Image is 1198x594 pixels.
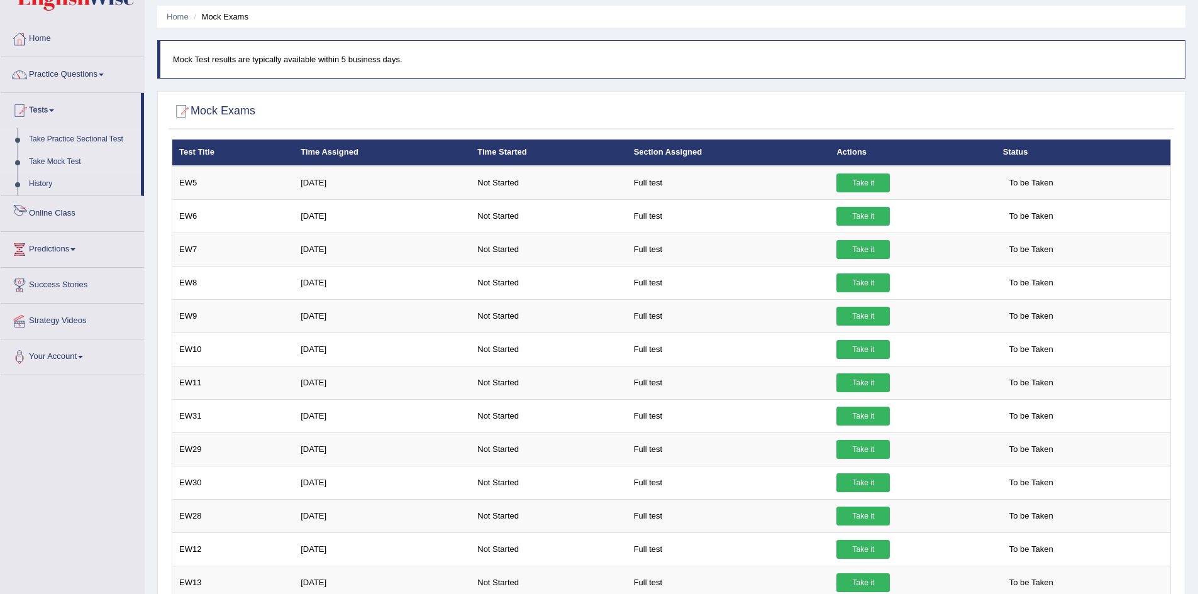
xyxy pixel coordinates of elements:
[470,499,626,532] td: Not Started
[191,11,248,23] li: Mock Exams
[167,12,189,21] a: Home
[1003,173,1060,192] span: To be Taken
[172,532,294,566] td: EW12
[1,57,144,89] a: Practice Questions
[1,268,144,299] a: Success Stories
[470,233,626,266] td: Not Started
[627,532,830,566] td: Full test
[172,399,294,432] td: EW31
[470,333,626,366] td: Not Started
[1003,473,1060,492] span: To be Taken
[294,233,470,266] td: [DATE]
[627,199,830,233] td: Full test
[470,140,626,166] th: Time Started
[836,273,890,292] a: Take it
[294,532,470,566] td: [DATE]
[627,266,830,299] td: Full test
[1003,540,1060,559] span: To be Taken
[172,499,294,532] td: EW28
[470,166,626,200] td: Not Started
[627,166,830,200] td: Full test
[829,140,996,166] th: Actions
[1003,207,1060,226] span: To be Taken
[470,299,626,333] td: Not Started
[470,366,626,399] td: Not Started
[627,432,830,466] td: Full test
[294,499,470,532] td: [DATE]
[836,240,890,259] a: Take it
[1,196,144,228] a: Online Class
[1003,373,1060,392] span: To be Taken
[470,266,626,299] td: Not Started
[172,466,294,499] td: EW30
[294,199,470,233] td: [DATE]
[1003,573,1060,592] span: To be Taken
[627,233,830,266] td: Full test
[836,207,890,226] a: Take it
[836,373,890,392] a: Take it
[23,173,141,195] a: History
[1003,273,1060,292] span: To be Taken
[172,266,294,299] td: EW8
[836,573,890,592] a: Take it
[294,432,470,466] td: [DATE]
[172,333,294,366] td: EW10
[627,299,830,333] td: Full test
[294,299,470,333] td: [DATE]
[294,166,470,200] td: [DATE]
[627,466,830,499] td: Full test
[836,307,890,326] a: Take it
[172,366,294,399] td: EW11
[1003,507,1060,525] span: To be Taken
[470,466,626,499] td: Not Started
[1003,240,1060,259] span: To be Taken
[172,199,294,233] td: EW6
[836,440,890,459] a: Take it
[1,21,144,53] a: Home
[172,140,294,166] th: Test Title
[1,339,144,371] a: Your Account
[836,340,890,359] a: Take it
[627,140,830,166] th: Section Assigned
[627,399,830,432] td: Full test
[172,299,294,333] td: EW9
[294,140,470,166] th: Time Assigned
[627,366,830,399] td: Full test
[294,366,470,399] td: [DATE]
[836,507,890,525] a: Take it
[172,432,294,466] td: EW29
[1003,307,1060,326] span: To be Taken
[836,473,890,492] a: Take it
[1,93,141,124] a: Tests
[172,233,294,266] td: EW7
[470,432,626,466] td: Not Started
[172,102,255,121] h2: Mock Exams
[294,266,470,299] td: [DATE]
[836,173,890,192] a: Take it
[836,407,890,426] a: Take it
[1003,340,1060,359] span: To be Taken
[627,499,830,532] td: Full test
[173,53,1172,65] p: Mock Test results are typically available within 5 business days.
[470,199,626,233] td: Not Started
[1003,407,1060,426] span: To be Taken
[294,333,470,366] td: [DATE]
[627,333,830,366] td: Full test
[1,232,144,263] a: Predictions
[836,540,890,559] a: Take it
[470,399,626,432] td: Not Started
[23,151,141,173] a: Take Mock Test
[996,140,1171,166] th: Status
[1003,440,1060,459] span: To be Taken
[294,399,470,432] td: [DATE]
[294,466,470,499] td: [DATE]
[23,128,141,151] a: Take Practice Sectional Test
[1,304,144,335] a: Strategy Videos
[172,166,294,200] td: EW5
[470,532,626,566] td: Not Started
